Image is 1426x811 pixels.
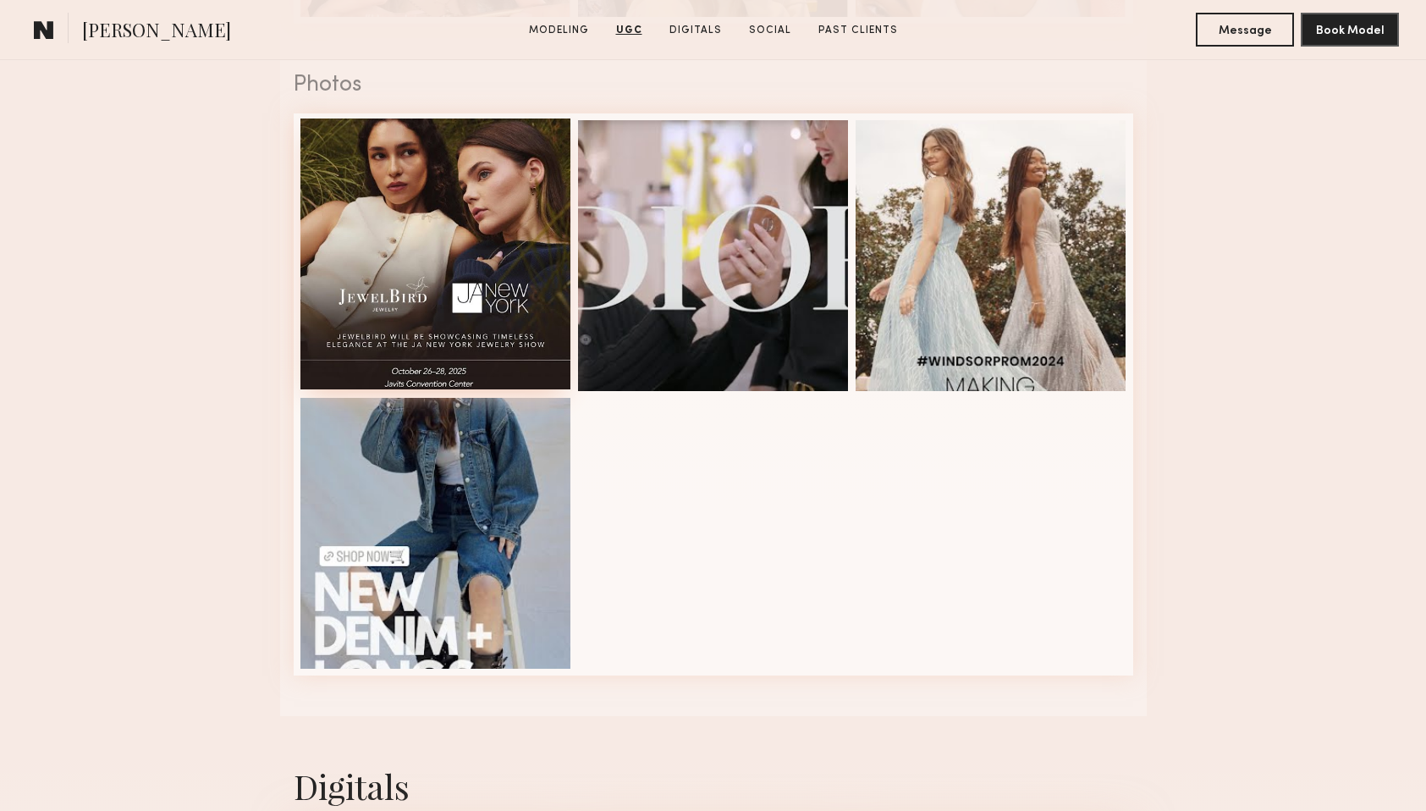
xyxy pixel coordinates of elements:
span: [PERSON_NAME] [82,17,231,47]
a: Social [742,23,798,38]
a: Digitals [663,23,729,38]
a: Book Model [1301,22,1399,36]
a: UGC [609,23,649,38]
div: Digitals [294,764,1133,808]
a: Past Clients [812,23,905,38]
button: Message [1196,13,1294,47]
div: Photos [294,74,1133,97]
a: Modeling [522,23,596,38]
button: Book Model [1301,13,1399,47]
